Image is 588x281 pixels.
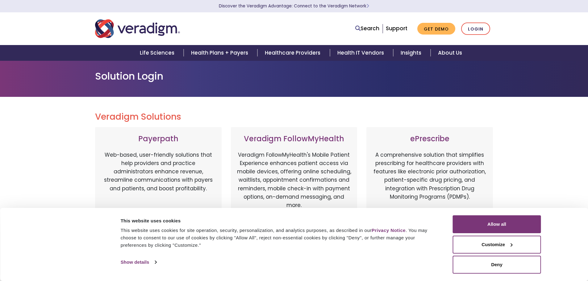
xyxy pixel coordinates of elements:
a: Healthcare Providers [257,45,330,61]
h3: ePrescribe [373,134,487,143]
button: Customize [453,236,541,254]
a: Health IT Vendors [330,45,393,61]
p: Web-based, user-friendly solutions that help providers and practice administrators enhance revenu... [101,151,215,216]
a: Health Plans + Payers [184,45,257,61]
a: Life Sciences [132,45,184,61]
a: Insights [393,45,431,61]
img: Veradigm logo [95,19,180,39]
p: Veradigm FollowMyHealth's Mobile Patient Experience enhances patient access via mobile devices, o... [237,151,351,209]
a: Support [386,25,407,32]
h2: Veradigm Solutions [95,112,493,122]
a: Login [461,23,490,35]
span: Learn More [366,3,369,9]
a: Search [355,24,379,33]
a: Show details [121,258,156,267]
a: Get Demo [417,23,455,35]
a: About Us [431,45,469,61]
p: A comprehensive solution that simplifies prescribing for healthcare providers with features like ... [373,151,487,216]
div: This website uses cookies for site operation, security, personalization, and analytics purposes, ... [121,227,439,249]
div: This website uses cookies [121,217,439,225]
h1: Solution Login [95,70,493,82]
h3: Veradigm FollowMyHealth [237,134,351,143]
button: Deny [453,256,541,274]
h3: Payerpath [101,134,215,143]
a: Discover the Veradigm Advantage: Connect to the Veradigm NetworkLearn More [219,3,369,9]
a: Privacy Notice [372,228,406,233]
button: Allow all [453,215,541,233]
